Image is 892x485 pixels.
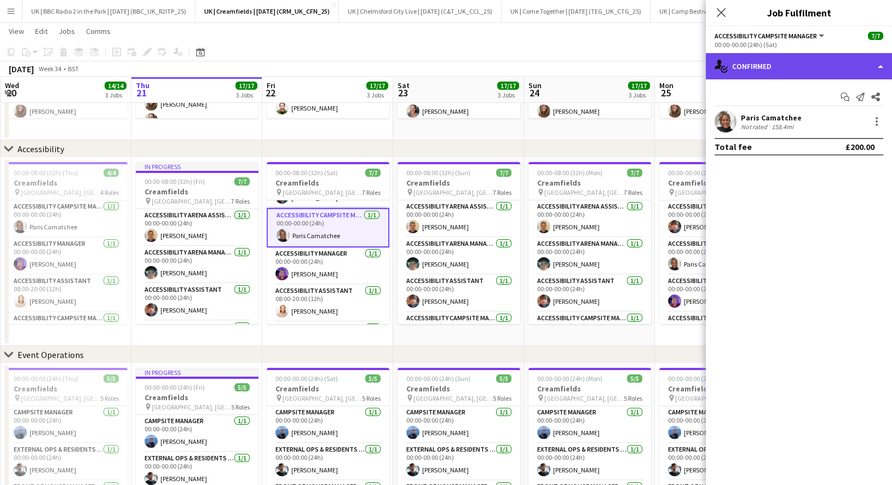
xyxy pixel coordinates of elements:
span: 22 [265,86,275,99]
span: 24 [527,86,542,99]
app-card-role: Accessibility Arena Assistant1/100:00-00:00 (24h)[PERSON_NAME] [136,209,258,246]
span: 5/5 [496,374,511,383]
app-card-role: Accessibility Campsite Manager1/1 [267,322,389,359]
app-card-role: Accessibility Manager1/100:00-00:00 (24h)[PERSON_NAME] [659,275,782,312]
span: 00:00-08:00 (32h) (Sun) [406,169,470,177]
button: UK | Creamfields | [DATE] (CRM_UK_CFN_25) [195,1,339,22]
span: 7 Roles [231,197,250,205]
span: [GEOGRAPHIC_DATA], [GEOGRAPHIC_DATA] [152,197,231,205]
app-job-card: 00:00-08:00 (32h) (Sun)7/7Creamfields [GEOGRAPHIC_DATA], [GEOGRAPHIC_DATA]7 RolesAccessibility Ar... [398,162,520,324]
div: In progress [136,162,258,171]
div: 00:00-00:00 (24h) (Sat) [715,41,883,49]
app-job-card: 00:00-08:00 (32h) (Mon)7/7Creamfields [GEOGRAPHIC_DATA], [GEOGRAPHIC_DATA]7 RolesAccessibility Ar... [528,162,651,324]
h3: Creamfields [398,384,520,394]
app-card-role: Accessibility Assistant1/100:00-00:00 (24h)[PERSON_NAME] [528,275,651,312]
button: UK | Come Together | [DATE] (TEG_UK_CTG_25) [502,1,651,22]
span: 5 Roles [624,394,642,402]
app-card-role: Accessibility Assistant1/100:00-00:00 (24h)[PERSON_NAME] [136,284,258,321]
app-card-role: Accessibility Assistant1/100:00-00:00 (24h)[PERSON_NAME] [659,200,782,238]
div: In progress00:00-08:00 (32h) (Fri)7/7Creamfields [GEOGRAPHIC_DATA], [GEOGRAPHIC_DATA]7 RolesAcces... [136,162,258,324]
div: Event Operations [18,349,84,360]
span: 17/17 [628,82,650,90]
span: [GEOGRAPHIC_DATA], [GEOGRAPHIC_DATA] [675,188,755,197]
button: UK | BBC Radio 2 in the Park | [DATE] (BBC_UK_R2ITP_25) [22,1,195,22]
span: Comms [86,26,111,36]
span: [GEOGRAPHIC_DATA], [GEOGRAPHIC_DATA] [283,394,362,402]
span: 7/7 [627,169,642,177]
h3: Creamfields [659,178,782,188]
span: 4 Roles [100,188,119,197]
span: 5 Roles [231,403,250,411]
span: 7 Roles [624,188,642,197]
a: View [4,24,28,38]
div: 3 Jobs [236,91,257,99]
h3: Creamfields [659,384,782,394]
div: 00:00-08:00 (32h) (Thu)4/4Creamfields [GEOGRAPHIC_DATA], [GEOGRAPHIC_DATA]4 RolesAccessibility Ca... [5,162,128,324]
span: 17/17 [497,82,519,90]
h3: Creamfields [528,178,651,188]
span: 5/5 [365,374,381,383]
app-card-role: External Ops & Residents Liaison Manager1/100:00-00:00 (24h)[PERSON_NAME] [398,443,520,481]
div: Confirmed [706,53,892,79]
app-job-card: 00:00-00:00 (24h) (Tue)4/4Creamfields [GEOGRAPHIC_DATA], [GEOGRAPHIC_DATA]4 RolesAccessibility As... [659,162,782,324]
span: Accessibility Campsite Manager [715,32,817,40]
span: 00:00-00:00 (24h) (Tue) [668,374,732,383]
app-card-role: Campsite Manager1/100:00-00:00 (24h)[PERSON_NAME] [136,415,258,452]
app-card-role: Licensing Assistant2/200:00-00:00 (24h)[PERSON_NAME][PERSON_NAME] [136,78,258,131]
app-card-role: Campsite Manager1/100:00-00:00 (24h)[PERSON_NAME] [659,406,782,443]
span: 7/7 [868,32,883,40]
app-card-role: Accessibility Campsite Manager1/100:00-00:00 (24h)Paris Camatchee [5,200,128,238]
span: 7 Roles [362,188,381,197]
button: Accessibility Campsite Manager [715,32,826,40]
app-card-role: Accessibility Arena Assistant1/100:00-00:00 (24h)[PERSON_NAME] [528,200,651,238]
span: Wed [5,80,19,90]
app-card-role: External Ops & Residents Liaison Manager1/100:00-00:00 (24h)[PERSON_NAME] [5,443,128,481]
div: 158.4mi [769,123,796,131]
span: 5 Roles [100,394,119,402]
div: £200.00 [845,141,874,152]
span: 14/14 [105,82,126,90]
span: 00:00-08:00 (32h) (Fri) [145,177,205,186]
button: UK | Camp Bestival [GEOGRAPHIC_DATA] | [DATE] (SFG/ APL_UK_CBS_25) [651,1,871,22]
app-card-role: Accessibility Assistant1/108:00-20:00 (12h)[PERSON_NAME] [267,285,389,322]
app-card-role: Accessibility Assistant1/108:00-20:00 (12h)[PERSON_NAME] [5,275,128,312]
div: 00:00-08:00 (32h) (Sat)7/7Creamfields [GEOGRAPHIC_DATA], [GEOGRAPHIC_DATA]7 Roles[PERSON_NAME]Acc... [267,162,389,324]
a: Comms [82,24,115,38]
app-card-role: Accessibility Campsite Manager1/100:00-00:00 (24h) [528,312,651,349]
app-card-role: Accessibility Campsite Manager1/120:00-08:00 (12h) [5,312,128,349]
span: 00:00-00:00 (24h) (Thu) [14,374,78,383]
span: Fri [267,80,275,90]
span: 5 Roles [362,394,381,402]
span: 7/7 [234,177,250,186]
span: View [9,26,24,36]
h3: Job Fulfilment [706,5,892,20]
span: 21 [134,86,149,99]
span: [GEOGRAPHIC_DATA], [GEOGRAPHIC_DATA] [544,188,624,197]
app-card-role: Accessibility Arena Manager1/100:00-00:00 (24h)[PERSON_NAME] [136,246,258,284]
h3: Creamfields [267,384,389,394]
span: 7/7 [365,169,381,177]
span: Sun [528,80,542,90]
span: [GEOGRAPHIC_DATA], [GEOGRAPHIC_DATA] [675,394,755,402]
span: 17/17 [235,82,257,90]
span: [GEOGRAPHIC_DATA], [GEOGRAPHIC_DATA] [413,188,493,197]
span: [GEOGRAPHIC_DATA], [GEOGRAPHIC_DATA] [21,394,100,402]
app-card-role: External Ops & Residents Liaison Manager1/100:00-00:00 (24h)[PERSON_NAME] [267,443,389,481]
span: 5/5 [103,374,119,383]
app-card-role: Accessibility Campsite Manager1/100:00-00:00 (24h) [398,312,520,349]
span: 4/4 [103,169,119,177]
app-card-role: Accessibility Arena Manager1/100:00-00:00 (24h)[PERSON_NAME] [528,238,651,275]
span: 7/7 [496,169,511,177]
app-card-role: Accessibility Assistant1/108:00-20:00 (12h) [659,312,782,349]
span: Sat [398,80,410,90]
app-card-role: Accessibility Campsite Manager1/1 [136,321,258,358]
app-card-role: Accessibility Manager1/100:00-00:00 (24h)[PERSON_NAME] [5,238,128,275]
h3: Creamfields [136,392,258,402]
div: Paris Camatchee [741,113,802,123]
div: In progress [136,368,258,377]
app-card-role: Accessibility Manager1/100:00-00:00 (24h)[PERSON_NAME] [267,247,389,285]
span: [GEOGRAPHIC_DATA], [GEOGRAPHIC_DATA] [283,188,362,197]
app-card-role: Accessibility Arena Manager1/100:00-00:00 (24h)[PERSON_NAME] [398,238,520,275]
span: [GEOGRAPHIC_DATA], [GEOGRAPHIC_DATA] [413,394,493,402]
